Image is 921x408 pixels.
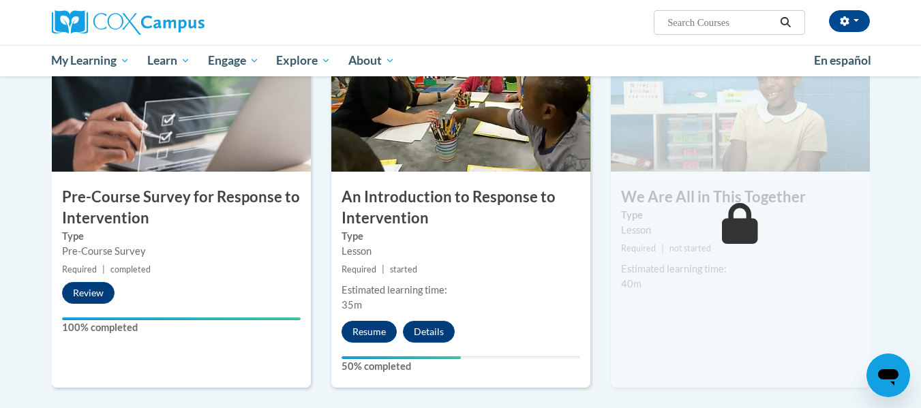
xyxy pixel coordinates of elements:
span: My Learning [51,52,130,69]
a: About [339,45,404,76]
span: About [348,52,395,69]
img: Course Image [331,35,590,172]
div: Lesson [342,244,580,259]
span: En español [814,53,871,67]
div: Estimated learning time: [342,283,580,298]
span: Required [621,243,656,253]
button: Resume [342,321,397,343]
span: | [382,264,384,274]
span: completed [110,264,151,274]
span: Required [342,264,376,274]
img: Course Image [611,35,870,172]
span: 35m [342,299,362,311]
label: 50% completed [342,359,580,374]
a: Engage [199,45,268,76]
label: 100% completed [62,320,301,335]
button: Details [403,321,455,343]
span: 40m [621,278,641,289]
button: Review [62,282,115,304]
div: Estimated learning time: [621,262,860,277]
div: Your progress [342,356,461,359]
label: Type [621,208,860,223]
label: Type [342,229,580,244]
img: Course Image [52,35,311,172]
label: Type [62,229,301,244]
button: Account Settings [829,10,870,32]
h3: We Are All in This Together [611,187,870,208]
button: Search [775,14,796,31]
div: Main menu [31,45,890,76]
input: Search Courses [666,14,775,31]
a: My Learning [43,45,139,76]
span: started [390,264,417,274]
span: | [661,243,664,253]
span: Explore [276,52,331,69]
h3: An Introduction to Response to Intervention [331,187,590,229]
img: Cox Campus [52,10,205,35]
div: Lesson [621,223,860,238]
iframe: Button to launch messaging window [866,354,910,397]
a: Learn [138,45,199,76]
span: Required [62,264,97,274]
a: Explore [267,45,339,76]
div: Your progress [62,317,301,320]
a: Cox Campus [52,10,311,35]
div: Pre-Course Survey [62,244,301,259]
span: | [102,264,105,274]
span: not started [669,243,711,253]
h3: Pre-Course Survey for Response to Intervention [52,187,311,229]
span: Learn [147,52,190,69]
a: En español [805,46,880,75]
span: Engage [208,52,259,69]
